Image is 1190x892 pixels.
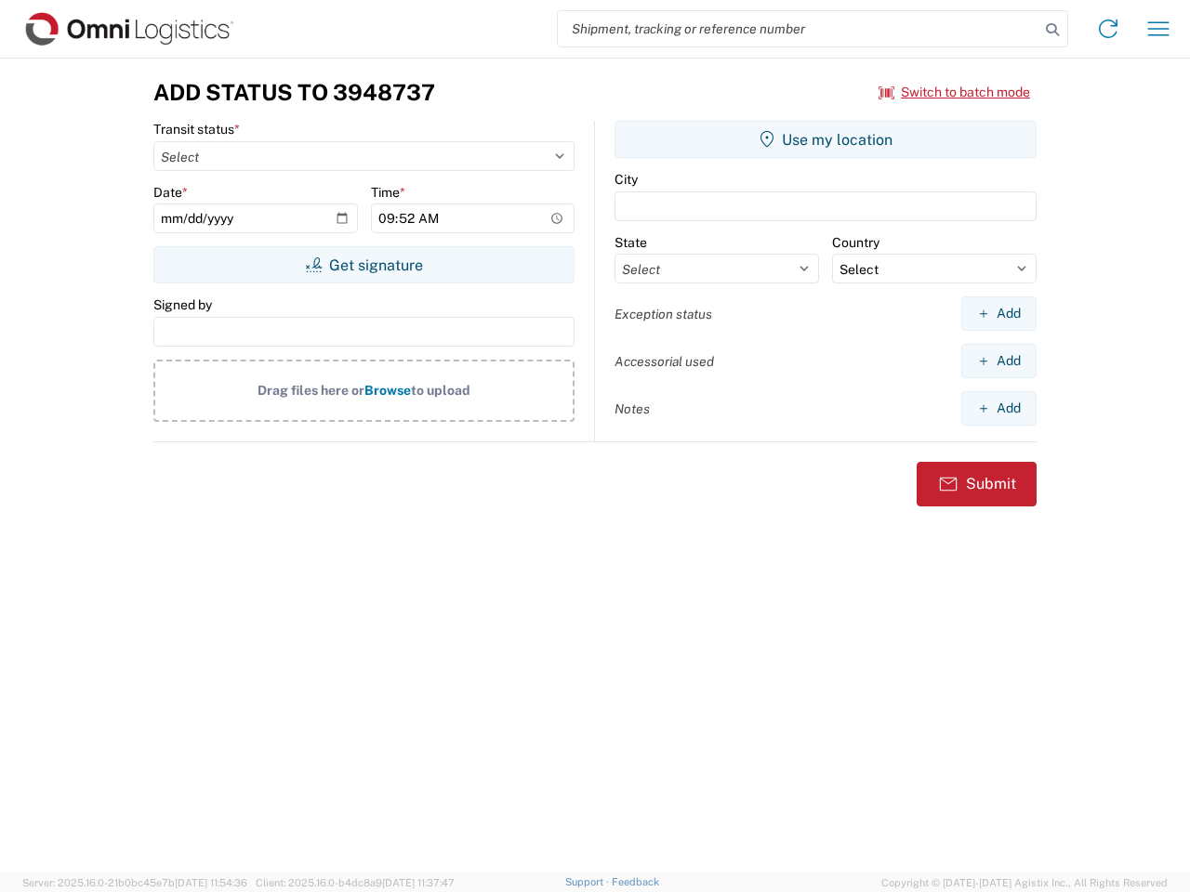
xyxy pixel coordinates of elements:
[175,877,247,888] span: [DATE] 11:54:36
[153,184,188,201] label: Date
[612,876,659,887] a: Feedback
[565,876,612,887] a: Support
[615,171,638,188] label: City
[558,11,1039,46] input: Shipment, tracking or reference number
[961,344,1037,378] button: Add
[615,353,714,370] label: Accessorial used
[615,121,1037,158] button: Use my location
[615,306,712,322] label: Exception status
[364,383,411,398] span: Browse
[153,246,575,283] button: Get signature
[153,296,212,313] label: Signed by
[22,877,247,888] span: Server: 2025.16.0-21b0bc45e7b
[411,383,470,398] span: to upload
[153,79,435,106] h3: Add Status to 3948737
[832,234,879,251] label: Country
[256,877,455,888] span: Client: 2025.16.0-b4dc8a9
[879,77,1030,108] button: Switch to batch mode
[382,877,455,888] span: [DATE] 11:37:47
[258,383,364,398] span: Drag files here or
[153,121,240,138] label: Transit status
[615,400,650,417] label: Notes
[615,234,647,251] label: State
[881,874,1168,891] span: Copyright © [DATE]-[DATE] Agistix Inc., All Rights Reserved
[961,391,1037,426] button: Add
[917,462,1037,506] button: Submit
[371,184,405,201] label: Time
[961,296,1037,331] button: Add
